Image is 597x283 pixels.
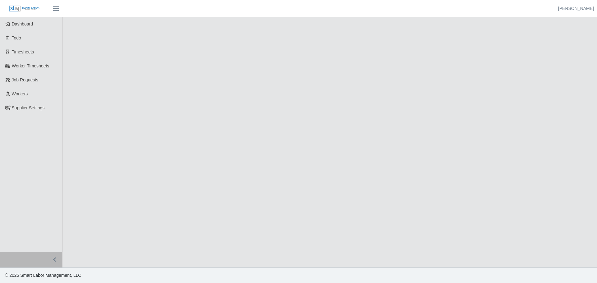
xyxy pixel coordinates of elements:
[12,77,39,82] span: Job Requests
[12,21,33,26] span: Dashboard
[9,5,40,12] img: SLM Logo
[12,91,28,96] span: Workers
[12,35,21,40] span: Todo
[558,5,594,12] a: [PERSON_NAME]
[12,63,49,68] span: Worker Timesheets
[5,273,81,278] span: © 2025 Smart Labor Management, LLC
[12,105,45,110] span: Supplier Settings
[12,49,34,54] span: Timesheets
